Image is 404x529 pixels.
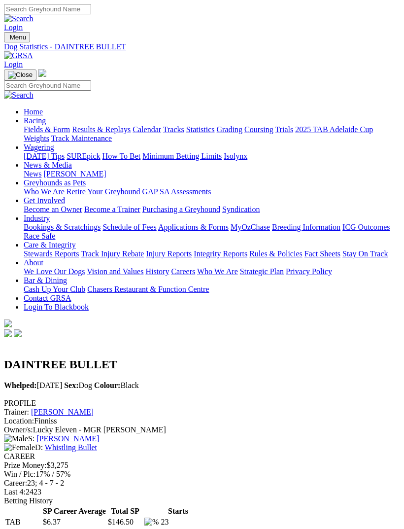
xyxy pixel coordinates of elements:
a: News & Media [24,161,72,169]
a: Dog Statistics - DAINTREE BULLET [4,42,400,51]
span: S: [4,434,34,443]
a: How To Bet [102,152,141,160]
a: Industry [24,214,50,222]
span: Career: [4,479,27,487]
a: Become a Trainer [84,205,140,213]
span: Trainer: [4,408,29,416]
img: GRSA [4,51,33,60]
a: Who We Are [24,187,65,196]
div: PROFILE [4,399,400,408]
div: Bar & Dining [24,285,400,294]
a: Grading [217,125,242,134]
button: Toggle navigation [4,32,30,42]
div: $3,275 [4,461,400,470]
div: CAREER [4,452,400,461]
div: About [24,267,400,276]
input: Search [4,80,91,91]
a: Cash Up Your Club [24,285,85,293]
span: Location: [4,417,34,425]
img: Search [4,91,34,100]
span: Black [94,381,139,389]
a: SUREpick [67,152,100,160]
b: Whelped: [4,381,37,389]
a: [DATE] Tips [24,152,65,160]
a: Privacy Policy [286,267,332,276]
a: Track Maintenance [51,134,112,142]
span: D: [4,443,43,452]
a: Rules & Policies [249,249,303,258]
th: Total SP [107,506,143,516]
a: Injury Reports [146,249,192,258]
a: Careers [171,267,195,276]
b: Sex: [64,381,78,389]
a: Purchasing a Greyhound [142,205,220,213]
a: Results & Replays [72,125,131,134]
input: Search [4,4,91,14]
img: facebook.svg [4,329,12,337]
div: News & Media [24,170,400,178]
a: Vision and Values [87,267,143,276]
a: Fields & Form [24,125,70,134]
td: 23 [160,517,196,527]
img: Close [8,71,33,79]
div: Lucky Eleven - MGR [PERSON_NAME] [4,425,400,434]
img: Female [4,443,35,452]
a: Greyhounds as Pets [24,178,86,187]
img: logo-grsa-white.png [38,69,46,77]
a: Whistling Bullet [45,443,97,452]
img: Male [4,434,28,443]
th: Starts [160,506,196,516]
a: Integrity Reports [194,249,247,258]
a: Login [4,23,23,32]
span: Prize Money: [4,461,47,469]
div: Care & Integrity [24,249,400,258]
a: Fact Sheets [304,249,340,258]
a: Syndication [222,205,260,213]
a: GAP SA Assessments [142,187,211,196]
a: Coursing [244,125,273,134]
a: Isolynx [224,152,247,160]
a: Weights [24,134,49,142]
a: Strategic Plan [240,267,284,276]
th: SP Career Average [42,506,106,516]
a: Care & Integrity [24,241,76,249]
a: [PERSON_NAME] [36,434,99,443]
a: We Love Our Dogs [24,267,85,276]
td: TAB [5,517,41,527]
span: Owner/s: [4,425,33,434]
a: Track Injury Rebate [81,249,144,258]
span: Last 4: [4,488,26,496]
div: Wagering [24,152,400,161]
div: 2423 [4,488,400,496]
a: Bar & Dining [24,276,67,284]
div: 17% / 57% [4,470,400,479]
button: Toggle navigation [4,70,36,80]
a: Chasers Restaurant & Function Centre [87,285,209,293]
a: Minimum Betting Limits [142,152,222,160]
a: Login To Blackbook [24,303,89,311]
div: Finniss [4,417,400,425]
img: twitter.svg [14,329,22,337]
a: Become an Owner [24,205,82,213]
div: Get Involved [24,205,400,214]
a: Schedule of Fees [102,223,156,231]
a: Bookings & Scratchings [24,223,101,231]
span: [DATE] [4,381,62,389]
a: Home [24,107,43,116]
a: [PERSON_NAME] [43,170,106,178]
td: $6.37 [42,517,106,527]
a: Racing [24,116,46,125]
a: Contact GRSA [24,294,71,302]
a: Get Involved [24,196,65,205]
div: Greyhounds as Pets [24,187,400,196]
a: MyOzChase [231,223,270,231]
a: Statistics [186,125,215,134]
span: Dog [64,381,92,389]
a: Calendar [133,125,161,134]
a: Breeding Information [272,223,340,231]
td: $146.50 [107,517,143,527]
b: Colour: [94,381,120,389]
div: Industry [24,223,400,241]
img: logo-grsa-white.png [4,319,12,327]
